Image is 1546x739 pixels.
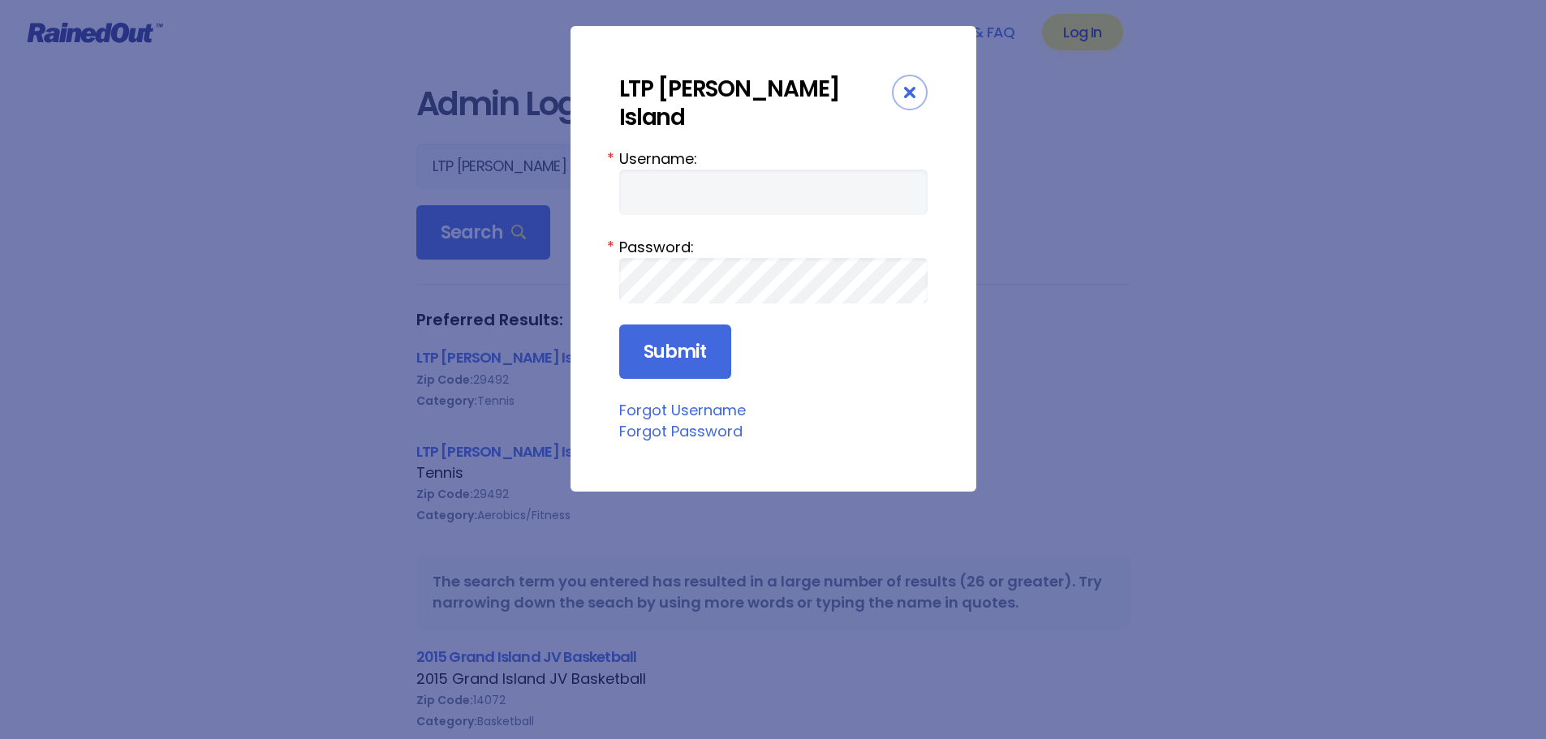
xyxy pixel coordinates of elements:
[619,236,928,258] label: Password:
[892,75,928,110] div: Close
[619,148,928,170] label: Username:
[619,421,743,441] a: Forgot Password
[619,75,892,131] div: LTP [PERSON_NAME] Island
[619,400,746,420] a: Forgot Username
[619,324,731,380] input: Submit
